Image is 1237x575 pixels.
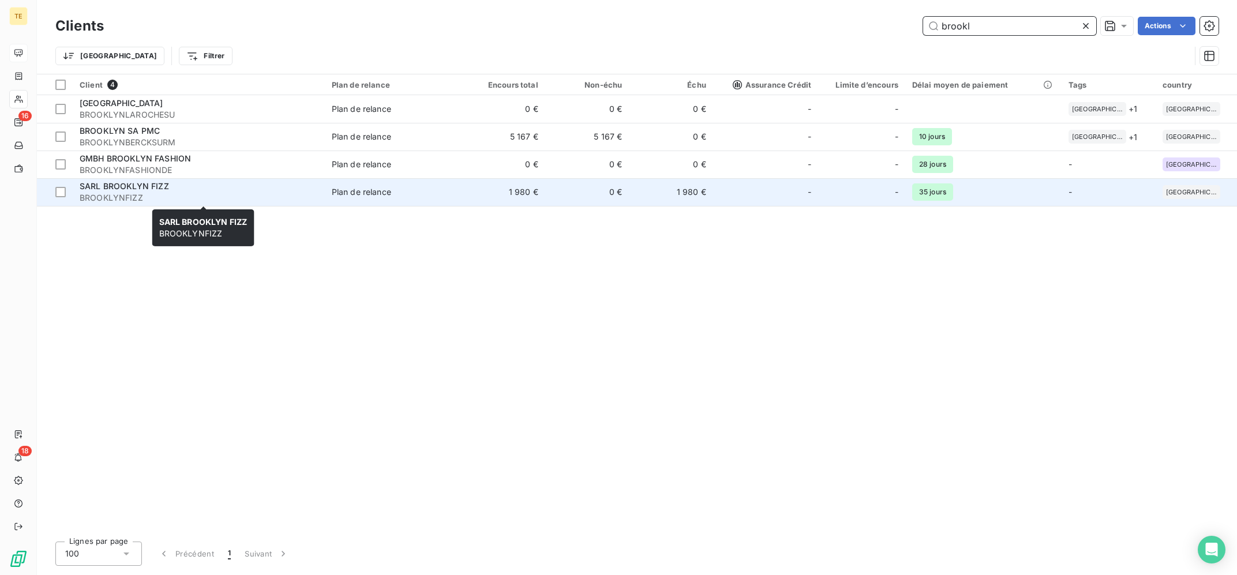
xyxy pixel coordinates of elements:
[228,548,231,559] span: 1
[629,95,713,123] td: 0 €
[912,183,953,201] span: 35 jours
[332,186,391,198] div: Plan de relance
[912,128,952,145] span: 10 jours
[9,7,28,25] div: TE
[895,186,898,198] span: -
[1072,106,1123,112] span: [GEOGRAPHIC_DATA]
[80,192,318,204] span: BROOKLYNFIZZ
[545,151,629,178] td: 0 €
[332,103,391,115] div: Plan de relance
[552,80,623,89] div: Non-échu
[332,131,391,142] div: Plan de relance
[629,151,713,178] td: 0 €
[80,80,103,89] span: Client
[895,159,898,170] span: -
[808,186,811,198] span: -
[733,80,811,89] span: Assurance Crédit
[55,47,164,65] button: [GEOGRAPHIC_DATA]
[912,156,953,173] span: 28 jours
[107,80,118,90] span: 4
[80,153,191,163] span: GMBH BROOKLYN FASHION
[65,548,79,559] span: 100
[895,103,898,115] span: -
[1069,159,1072,169] span: -
[1072,133,1123,140] span: [GEOGRAPHIC_DATA]
[895,131,898,142] span: -
[1129,131,1137,143] span: + 1
[80,98,163,108] span: [GEOGRAPHIC_DATA]
[912,80,1055,89] div: Délai moyen de paiement
[9,550,28,568] img: Logo LeanPay
[159,217,248,238] span: BROOKLYNFIZZ
[1138,17,1195,35] button: Actions
[55,16,104,36] h3: Clients
[923,17,1096,35] input: Rechercher
[80,109,318,121] span: BROOKLYNLAROCHESU
[80,181,169,191] span: SARL BROOKLYN FIZZ
[1129,103,1137,115] span: + 1
[808,103,811,115] span: -
[808,159,811,170] span: -
[461,178,545,206] td: 1 980 €
[545,123,629,151] td: 5 167 €
[808,131,811,142] span: -
[80,164,318,176] span: BROOKLYNFASHIONDE
[1166,133,1217,140] span: [GEOGRAPHIC_DATA]
[825,80,898,89] div: Limite d’encours
[545,95,629,123] td: 0 €
[1069,187,1072,197] span: -
[1166,161,1217,168] span: [GEOGRAPHIC_DATA]
[461,151,545,178] td: 0 €
[80,126,160,136] span: BROOKLYN SA PMC
[1163,80,1230,89] div: country
[629,123,713,151] td: 0 €
[1069,80,1149,89] div: Tags
[80,137,318,148] span: BROOKLYNBERCKSURM
[332,159,391,170] div: Plan de relance
[636,80,706,89] div: Échu
[332,80,455,89] div: Plan de relance
[159,217,248,227] span: SARL BROOKLYN FIZZ
[629,178,713,206] td: 1 980 €
[238,542,296,566] button: Suivant
[221,542,238,566] button: 1
[461,95,545,123] td: 0 €
[468,80,538,89] div: Encours total
[179,47,232,65] button: Filtrer
[1198,536,1225,563] div: Open Intercom Messenger
[461,123,545,151] td: 5 167 €
[18,111,32,121] span: 16
[18,446,32,456] span: 18
[545,178,629,206] td: 0 €
[1166,189,1217,196] span: [GEOGRAPHIC_DATA]
[151,542,221,566] button: Précédent
[1166,106,1217,112] span: [GEOGRAPHIC_DATA]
